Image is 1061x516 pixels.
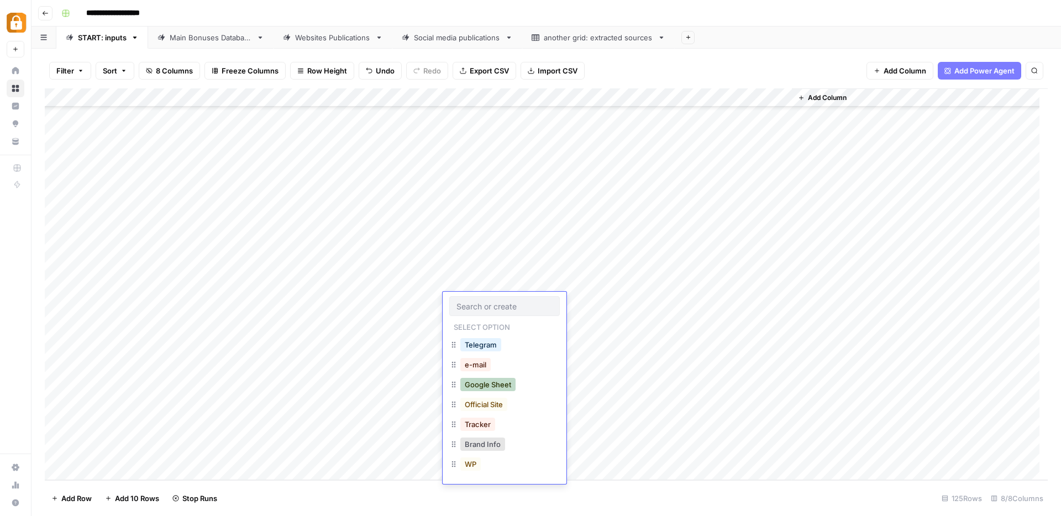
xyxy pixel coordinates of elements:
button: Import CSV [521,62,585,80]
span: Add Row [61,493,92,504]
div: Google Sheet [449,376,560,396]
a: Main Bonuses Database [148,27,274,49]
button: Sort [96,62,134,80]
button: Google Sheet [460,378,516,391]
div: Brand Info [449,435,560,455]
button: Stop Runs [166,489,224,507]
span: Add Column [808,93,847,103]
a: START: inputs [56,27,148,49]
span: Add Power Agent [954,65,1015,76]
a: another grid: extracted sources [522,27,675,49]
span: Add Column [884,65,926,76]
button: Undo [359,62,402,80]
div: Telegram [449,336,560,356]
img: Adzz Logo [7,13,27,33]
span: 8 Columns [156,65,193,76]
a: Browse [7,80,24,97]
div: 125 Rows [937,489,986,507]
button: Help + Support [7,494,24,512]
div: WP [449,455,560,475]
button: Workspace: Adzz [7,9,24,36]
button: Add Column [866,62,933,80]
span: Export CSV [470,65,509,76]
button: Export CSV [453,62,516,80]
div: Main Bonuses Database [170,32,252,43]
span: Row Height [307,65,347,76]
div: START: inputs [78,32,127,43]
div: Social media publications [414,32,501,43]
span: Add 10 Rows [115,493,159,504]
button: Tracker [460,418,495,431]
button: Add 10 Rows [98,489,166,507]
div: Tracker [449,415,560,435]
button: Add Row [45,489,98,507]
button: Telegram [460,338,501,351]
a: Social media publications [392,27,522,49]
button: Row Height [290,62,354,80]
span: Undo [376,65,395,76]
input: Search or create [456,301,553,311]
button: Official Site [460,398,507,411]
a: Your Data [7,133,24,150]
span: Filter [56,65,74,76]
span: Stop Runs [182,493,217,504]
p: Select option [449,319,514,333]
span: Sort [103,65,117,76]
button: Freeze Columns [204,62,286,80]
button: WP [460,457,481,471]
button: 8 Columns [139,62,200,80]
a: Insights [7,97,24,115]
div: 8/8 Columns [986,489,1048,507]
button: Filter [49,62,91,80]
a: Settings [7,459,24,476]
a: Websites Publications [274,27,392,49]
div: Official Site [449,396,560,415]
span: Freeze Columns [222,65,279,76]
span: Import CSV [538,65,577,76]
a: Opportunities [7,115,24,133]
button: Brand Info [460,438,505,451]
button: e-mail [460,358,491,371]
span: Redo [423,65,441,76]
a: Usage [7,476,24,494]
button: Add Column [794,91,851,105]
button: Add Power Agent [938,62,1021,80]
div: Websites Publications [295,32,371,43]
div: e-mail [449,356,560,376]
div: another grid: extracted sources [544,32,653,43]
a: Home [7,62,24,80]
button: Redo [406,62,448,80]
